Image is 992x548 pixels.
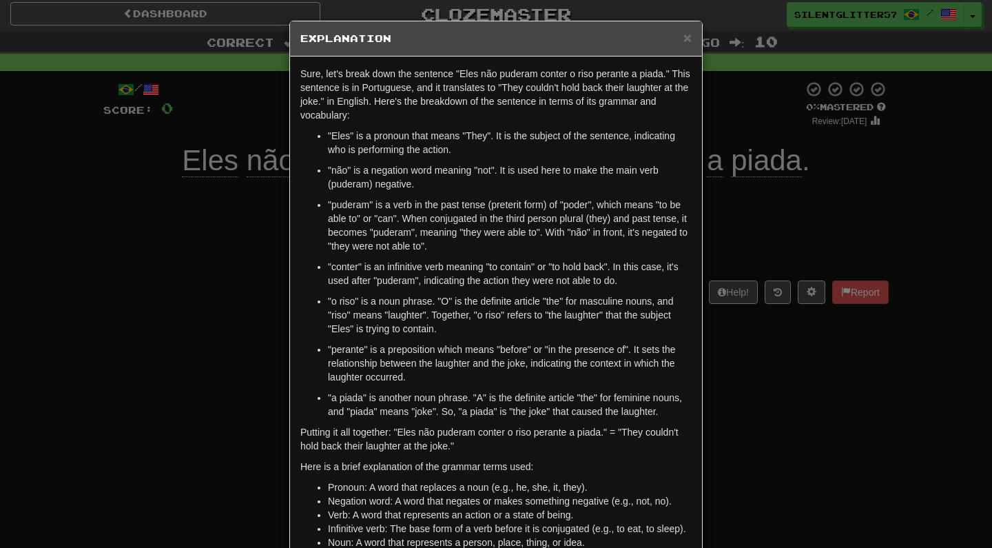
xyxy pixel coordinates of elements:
[328,129,692,156] p: "Eles" is a pronoun that means "They". It is the subject of the sentence, indicating who is perfo...
[328,522,692,536] li: Infinitive verb: The base form of a verb before it is conjugated (e.g., to eat, to sleep).
[300,32,692,45] h5: Explanation
[328,198,692,253] p: "puderam" is a verb in the past tense (preterit form) of "poder", which means "to be able to" or ...
[328,294,692,336] p: "o riso" is a noun phrase. "O" is the definite article "the" for masculine nouns, and "riso" mean...
[683,30,692,45] button: Close
[300,425,692,453] p: Putting it all together: "Eles não puderam conter o riso perante a piada." = "They couldn't hold ...
[328,260,692,287] p: "conter" is an infinitive verb meaning "to contain" or "to hold back". In this case, it's used af...
[328,163,692,191] p: "não" is a negation word meaning "not". It is used here to make the main verb (puderam) negative.
[683,30,692,45] span: ×
[328,480,692,494] li: Pronoun: A word that replaces a noun (e.g., he, she, it, they).
[328,391,692,418] p: "a piada" is another noun phrase. "A" is the definite article "the" for feminine nouns, and "piad...
[300,460,692,474] p: Here is a brief explanation of the grammar terms used:
[328,494,692,508] li: Negation word: A word that negates or makes something negative (e.g., not, no).
[300,67,692,122] p: Sure, let's break down the sentence "Eles não puderam conter o riso perante a piada." This senten...
[328,508,692,522] li: Verb: A word that represents an action or a state of being.
[328,343,692,384] p: "perante" is a preposition which means "before" or "in the presence of". It sets the relationship...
